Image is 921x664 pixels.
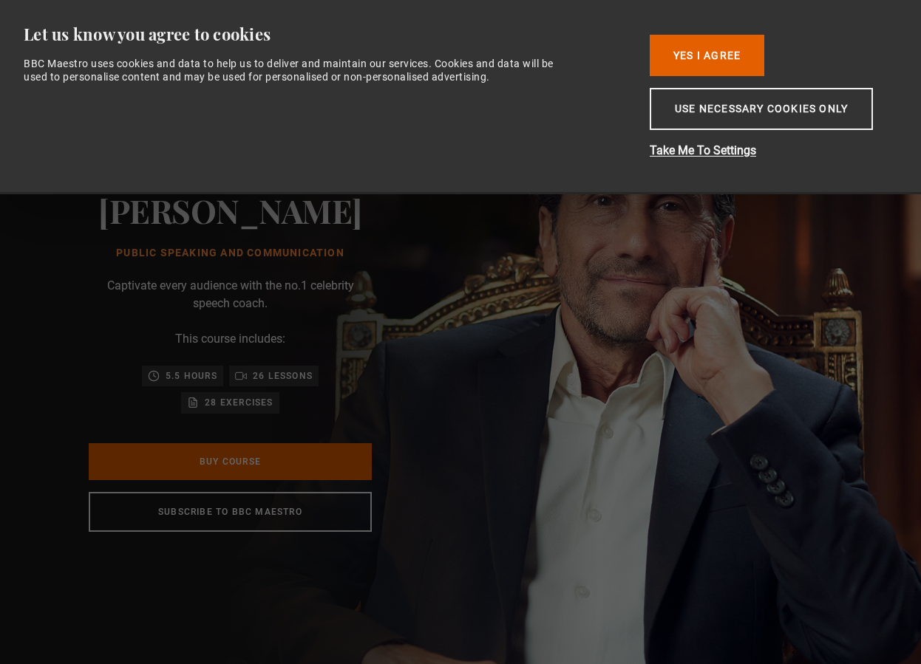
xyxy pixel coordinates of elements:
[650,35,764,76] button: Yes I Agree
[205,395,273,410] p: 28 exercises
[24,24,627,45] div: Let us know you agree to cookies
[89,443,372,480] a: Buy Course
[98,247,362,259] h1: Public Speaking and Communication
[89,277,372,312] p: Captivate every audience with the no.1 celebrity speech coach.
[650,88,873,130] button: Use necessary cookies only
[24,57,566,83] div: BBC Maestro uses cookies and data to help us to deliver and maintain our services. Cookies and da...
[253,369,313,383] p: 26 lessons
[89,492,372,532] a: Subscribe to BBC Maestro
[98,191,362,229] h2: [PERSON_NAME]
[650,142,886,160] button: Take Me To Settings
[166,369,217,383] p: 5.5 hours
[175,330,285,348] p: This course includes:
